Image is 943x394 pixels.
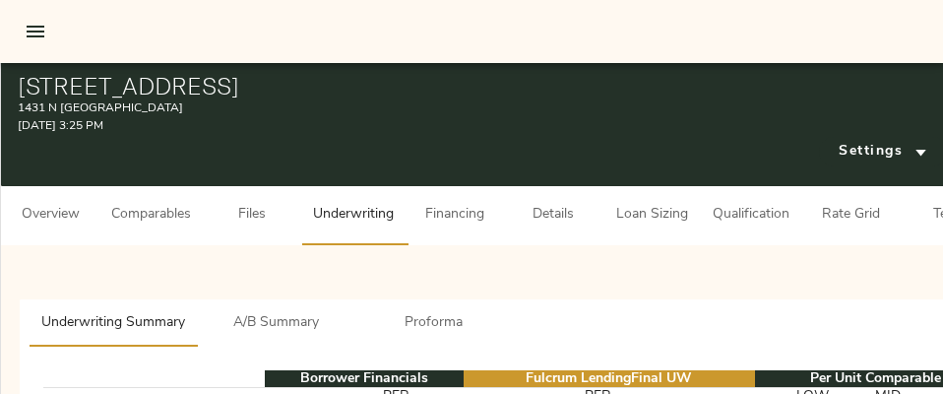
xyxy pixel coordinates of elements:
span: Proforma [366,311,500,336]
th: Fulcrum Lending Final UW [464,370,755,388]
span: Qualification [713,203,789,228]
span: Details [516,203,591,228]
span: A/B Summary [209,311,343,336]
span: Comparables [111,203,191,228]
span: Underwriting [313,203,394,228]
span: Underwriting Summary [41,311,185,336]
span: Loan Sizing [614,203,689,228]
span: Overview [13,203,88,228]
button: open drawer [12,8,59,55]
span: Rate Grid [813,203,888,228]
span: Files [215,203,289,228]
th: Borrower Financials [265,370,465,388]
span: Financing [417,203,492,228]
span: Settings [839,140,927,164]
